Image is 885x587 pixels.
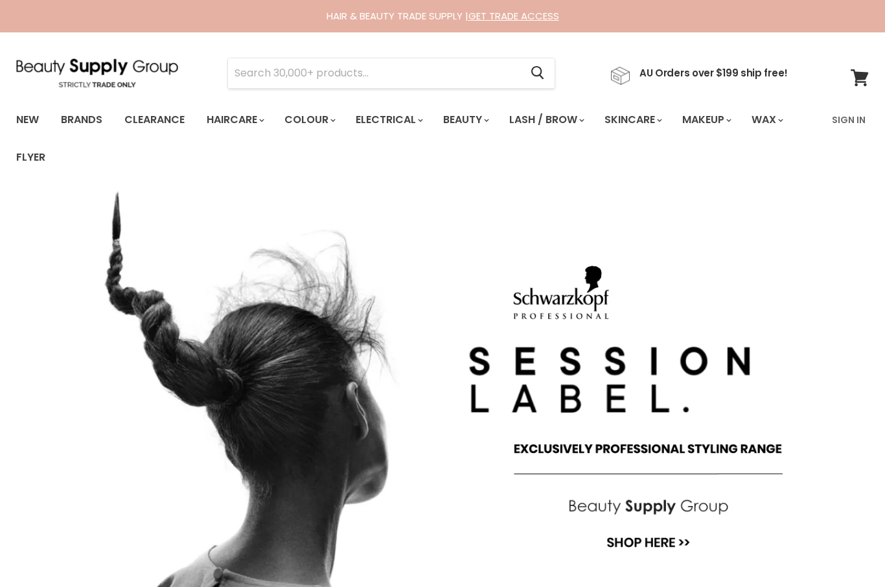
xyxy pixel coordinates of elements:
[275,106,343,133] a: Colour
[500,106,592,133] a: Lash / Brow
[433,106,497,133] a: Beauty
[227,58,555,89] form: Product
[346,106,431,133] a: Electrical
[6,106,49,133] a: New
[6,101,824,176] ul: Main menu
[115,106,194,133] a: Clearance
[228,58,520,88] input: Search
[520,58,555,88] button: Search
[51,106,112,133] a: Brands
[824,106,873,133] a: Sign In
[672,106,739,133] a: Makeup
[6,144,55,171] a: Flyer
[595,106,670,133] a: Skincare
[197,106,272,133] a: Haircare
[820,526,872,574] iframe: Gorgias live chat messenger
[468,9,559,23] a: GET TRADE ACCESS
[742,106,791,133] a: Wax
